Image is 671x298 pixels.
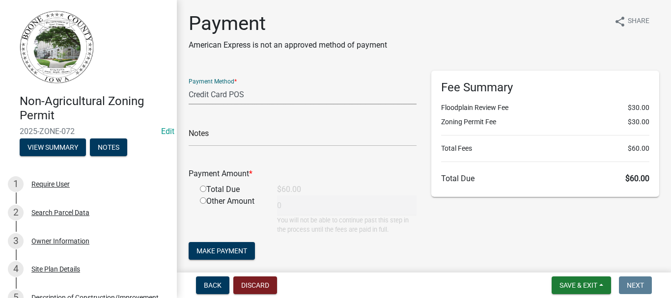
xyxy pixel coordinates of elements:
a: Edit [161,127,174,136]
h6: Fee Summary [441,81,649,95]
p: American Express is not an approved method of payment [189,39,387,51]
li: Total Fees [441,143,649,154]
h6: Total Due [441,174,649,183]
img: Boone County, Iowa [20,10,94,84]
span: Make Payment [196,247,247,255]
wm-modal-confirm: Notes [90,144,127,152]
wm-modal-confirm: Edit Application Number [161,127,174,136]
div: Owner Information [31,238,89,244]
span: $30.00 [628,103,649,113]
button: Notes [90,138,127,156]
div: 4 [8,261,24,277]
div: 3 [8,233,24,249]
div: Other Amount [193,195,270,234]
button: Next [619,276,652,294]
span: Next [627,281,644,289]
span: $60.00 [628,143,649,154]
span: 2025-ZONE-072 [20,127,157,136]
div: Require User [31,181,70,188]
div: Site Plan Details [31,266,80,272]
span: $60.00 [625,174,649,183]
div: Payment Amount [181,168,424,180]
i: share [614,16,626,27]
span: Back [204,281,222,289]
button: Back [196,276,229,294]
div: 1 [8,176,24,192]
div: Search Parcel Data [31,209,89,216]
button: View Summary [20,138,86,156]
div: Total Due [193,184,270,195]
wm-modal-confirm: Summary [20,144,86,152]
li: Zoning Permit Fee [441,117,649,127]
button: Make Payment [189,242,255,260]
button: Save & Exit [552,276,611,294]
button: shareShare [606,12,657,31]
span: $30.00 [628,117,649,127]
button: Discard [233,276,277,294]
div: 2 [8,205,24,220]
h1: Payment [189,12,387,35]
li: Floodplain Review Fee [441,103,649,113]
span: Save & Exit [559,281,597,289]
h4: Non-Agricultural Zoning Permit [20,94,169,123]
span: Share [628,16,649,27]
